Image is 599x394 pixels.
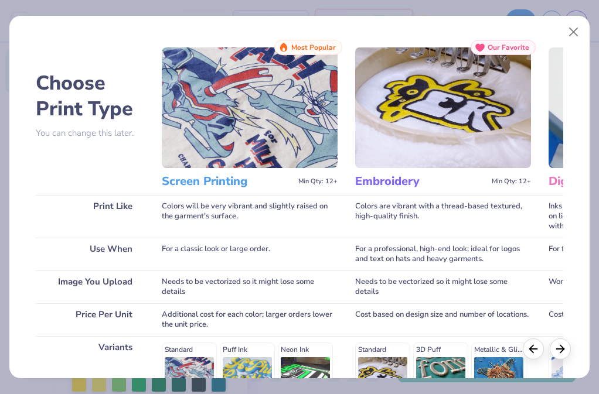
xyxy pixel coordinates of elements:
[162,270,338,303] div: Needs to be vectorized so it might lose some details
[36,303,144,336] div: Price Per Unit
[162,47,338,168] img: Screen Printing
[355,195,531,238] div: Colors are vibrant with a thread-based textured, high-quality finish.
[36,128,144,138] p: You can change this later.
[162,174,294,189] h3: Screen Printing
[355,47,531,168] img: Embroidery
[355,303,531,336] div: Cost based on design size and number of locations.
[162,195,338,238] div: Colors will be very vibrant and slightly raised on the garment's surface.
[355,270,531,303] div: Needs to be vectorized so it might lose some details
[291,43,336,52] span: Most Popular
[162,303,338,336] div: Additional cost for each color; larger orders lower the unit price.
[36,270,144,303] div: Image You Upload
[162,238,338,270] div: For a classic look or large order.
[488,43,529,52] span: Our Favorite
[355,174,487,189] h3: Embroidery
[36,238,144,270] div: Use When
[562,21,584,43] button: Close
[355,238,531,270] div: For a professional, high-end look; ideal for logos and text on hats and heavy garments.
[492,177,531,186] span: Min Qty: 12+
[36,70,144,122] h2: Choose Print Type
[36,195,144,238] div: Print Like
[298,177,338,186] span: Min Qty: 12+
